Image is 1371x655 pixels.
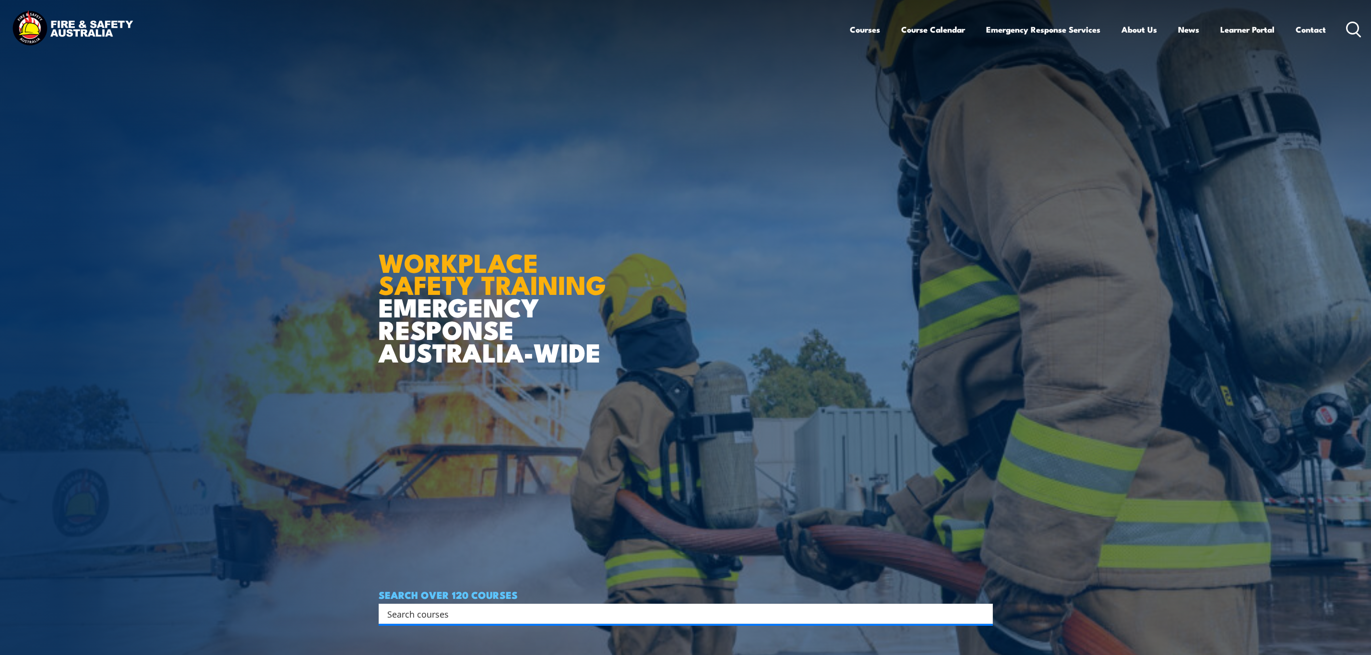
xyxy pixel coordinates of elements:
[986,17,1100,42] a: Emergency Response Services
[379,242,606,304] strong: WORKPLACE SAFETY TRAINING
[1220,17,1275,42] a: Learner Portal
[901,17,965,42] a: Course Calendar
[379,227,613,363] h1: EMERGENCY RESPONSE AUSTRALIA-WIDE
[1296,17,1326,42] a: Contact
[389,607,974,620] form: Search form
[976,607,990,620] button: Search magnifier button
[1178,17,1199,42] a: News
[379,589,993,600] h4: SEARCH OVER 120 COURSES
[850,17,880,42] a: Courses
[387,607,972,621] input: Search input
[1121,17,1157,42] a: About Us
